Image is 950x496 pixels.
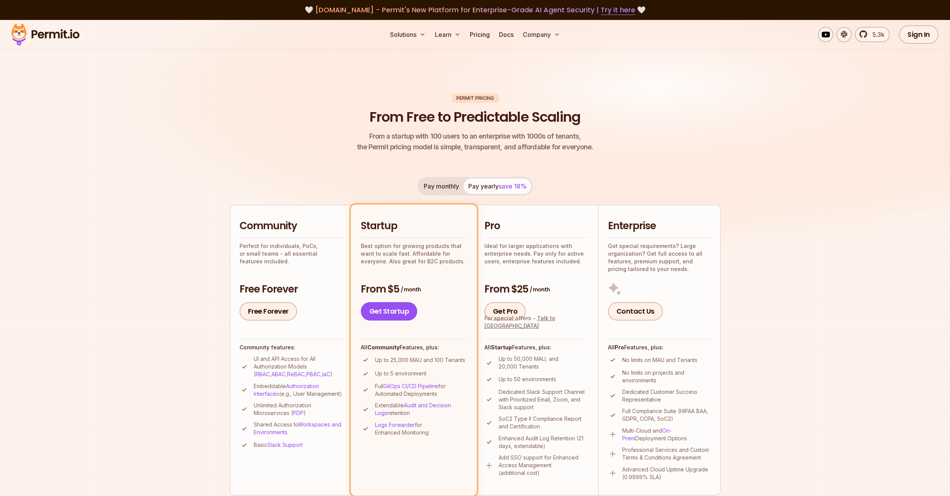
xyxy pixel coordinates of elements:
h2: Enterprise [608,219,711,233]
button: Pay monthly [419,179,464,194]
p: Extendable retention [375,402,467,417]
p: Unlimited Authorization Microservices ( ) [254,402,343,417]
a: Contact Us [608,302,663,321]
h4: All Features, plus: [484,344,589,351]
button: Company [520,27,563,42]
span: 5.3k [868,30,884,39]
p: No limits on projects and environments [622,369,711,384]
a: ABAC [271,371,286,377]
div: 🤍 🤍 [18,5,932,15]
p: Up to 50 environments [499,375,556,383]
p: Enhanced Audit Log Retention (21 days, extendable) [499,435,589,450]
p: Advanced Cloud Uptime Upgrade (0.9999% SLA) [622,466,711,481]
a: Logs Forwarder [375,422,415,428]
a: Slack Support [267,441,303,448]
div: Permit Pricing [452,94,499,103]
a: PBAC [306,371,321,377]
p: the Permit pricing model is simple, transparent, and affordable for everyone. [357,131,593,152]
a: RBAC [256,371,270,377]
p: Add SSO support for Enhanced Access Management (additional cost) [499,454,589,477]
button: Learn [432,27,464,42]
span: / month [530,286,550,293]
h4: All Features, plus: [608,344,711,351]
a: Docs [496,27,517,42]
p: Up to 5 environment [375,370,426,377]
p: Basic [254,441,303,449]
span: From a startup with 100 users to an enterprise with 1000s of tenants, [357,131,593,142]
h4: All Features, plus: [361,344,467,351]
p: Ideal for larger applications with enterprise needs. Pay only for active users, enterprise featur... [484,242,589,265]
button: Solutions [387,27,429,42]
h3: From $5 [361,283,467,296]
p: UI and API Access for All Authorization Models ( , , , , ) [254,355,343,378]
p: Full Compliance Suite (HIPAA BAA, GDPR, CCPA, SoC2) [622,407,711,423]
a: 5.3k [855,27,890,42]
p: Shared Access to [254,421,343,436]
p: Got special requirements? Large organization? Get full access to all features, premium support, a... [608,242,711,273]
p: Dedicated Slack Support Channel with Prioritized Email, Zoom, and Slack support [499,388,589,411]
p: SoC2 Type II Compliance Report and Certification [499,415,589,430]
p: Perfect for individuals, PoCs, or small teams - all essential features included. [240,242,343,265]
strong: Startup [491,344,512,351]
a: Sign In [899,25,938,44]
p: Up to 50,000 MAU, and 20,000 Tenants [499,355,589,370]
p: for Enhanced Monitoring [375,421,467,436]
a: Get Pro [484,302,526,321]
a: Free Forever [240,302,297,321]
span: [DOMAIN_NAME] - Permit's New Platform for Enterprise-Grade AI Agent Security | [315,5,635,15]
p: Embeddable (e.g., User Management) [254,382,343,398]
span: / month [401,286,421,293]
p: Multi-Cloud and Deployment Options [622,427,711,442]
img: Permit logo [8,21,83,48]
p: Best option for growing products that want to scale fast. Affordable for everyone. Also great for... [361,242,467,265]
h2: Startup [361,219,467,233]
p: Full for Automated Deployments [375,382,467,398]
a: PDP [293,410,304,416]
h3: From $25 [484,283,589,296]
a: IaC [322,371,330,377]
a: Authorization Interfaces [254,383,319,397]
p: Dedicated Customer Success Representative [622,388,711,403]
a: ReBAC [287,371,305,377]
h4: Community features: [240,344,343,351]
a: On-Prem [622,427,672,441]
strong: Community [367,344,400,351]
h2: Pro [484,219,589,233]
h2: Community [240,219,343,233]
p: No limits on MAU and Tenants [622,356,697,364]
h1: From Free to Predictable Scaling [370,107,580,127]
strong: Pro [615,344,624,351]
a: Get Startup [361,302,418,321]
a: Try it here [601,5,635,15]
p: Professional Services and Custom Terms & Conditions Agreement [622,446,711,461]
a: Pricing [467,27,493,42]
a: Audit and Decision Logs [375,402,451,416]
p: Up to 25,000 MAU and 100 Tenants [375,356,465,364]
div: For special offers - [484,314,589,330]
a: GitOps CI/CD Pipeline [383,383,438,389]
h3: Free Forever [240,283,343,296]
